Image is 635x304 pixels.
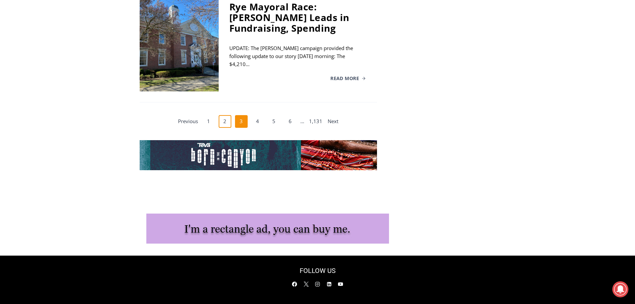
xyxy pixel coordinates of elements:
a: Read More [330,76,366,81]
a: 1,131 [308,115,323,128]
img: I'm a rectangle ad, you can buy me [146,214,389,244]
span: 3 [235,115,248,128]
a: X [301,279,311,289]
div: Apply Now <> summer and RHS senior internships available [168,0,315,65]
a: 5 [268,115,280,128]
a: Intern @ [DOMAIN_NAME] [160,65,323,83]
a: 1 [202,115,215,128]
div: Rye Mayoral Race: [PERSON_NAME] Leads in Fundraising, Spending [229,1,366,33]
nav: Posts [140,115,377,128]
a: Previous [177,115,199,128]
a: Instagram [313,279,323,289]
a: 4 [251,115,264,128]
a: YouTube [336,279,346,289]
a: Linkedin [324,279,334,289]
a: 6 [284,115,297,128]
a: Next [327,115,339,128]
span: … [300,116,304,127]
a: Facebook [290,279,300,289]
a: 2 [219,115,231,128]
div: UPDATE: The [PERSON_NAME] campaign provided the following update to our story [DATE] morning: The... [229,44,366,68]
span: Read More [330,76,359,81]
h2: FOLLOW US [262,266,374,276]
span: Intern @ [DOMAIN_NAME] [174,66,309,81]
